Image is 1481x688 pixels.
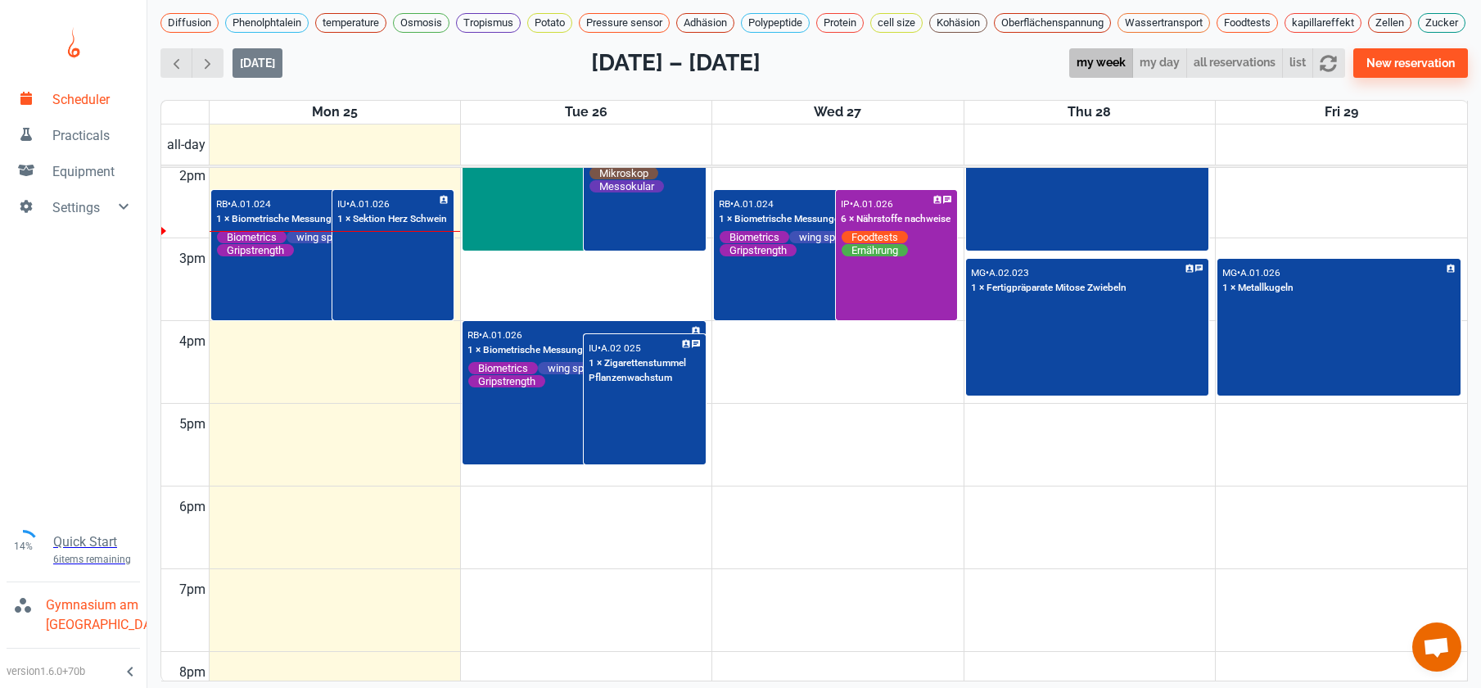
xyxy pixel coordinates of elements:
button: list [1282,48,1313,79]
span: Foodtests [842,230,908,244]
div: cell size [870,13,923,33]
a: August 28, 2025 [1064,101,1114,124]
div: Osmosis [393,13,449,33]
div: Protein [816,13,864,33]
span: Wassertransport [1118,15,1209,31]
a: Chat öffnen [1412,622,1461,672]
span: cell size [871,15,922,31]
div: temperature [315,13,386,33]
span: Gripstrength [468,374,545,388]
div: Potato [527,13,572,33]
span: Gripstrength [720,243,797,257]
div: Pressure sensor [579,13,670,33]
span: Phenolphtalein [226,15,308,31]
button: my week [1069,48,1133,79]
p: RB • [719,198,734,210]
div: kapillareffekt [1285,13,1361,33]
button: refresh [1312,48,1344,79]
p: 1 × Biometrische Messungen & Handkraft [216,212,396,227]
span: Adhäsion [677,15,734,31]
div: 5pm [176,404,209,445]
span: Ernährung [842,243,908,257]
h2: [DATE] – [DATE] [591,46,761,80]
div: Zellen [1368,13,1411,33]
span: Potato [528,15,571,31]
div: 6pm [176,487,209,527]
span: Protein [817,15,863,31]
button: all reservations [1186,48,1283,79]
span: Mikroskop [589,166,658,180]
span: all-day [164,135,209,155]
p: IP • [841,198,853,210]
p: A.01.026 [350,198,390,210]
div: Adhäsion [676,13,734,33]
a: August 25, 2025 [309,101,361,124]
div: Kohäsion [929,13,987,33]
div: 3pm [176,238,209,279]
a: August 27, 2025 [810,101,865,124]
p: RB • [467,329,482,341]
p: A.02.023 [989,267,1029,278]
div: Oberflächenspannung [994,13,1111,33]
p: A.02 025 [601,342,641,354]
p: 6 × Nährstoffe nachweise [841,212,950,227]
p: IU • [337,198,350,210]
div: Tropismus [456,13,521,33]
p: 1 × Fertigpräparate Mitose Zwiebeln [971,281,1127,296]
span: Tropismus [457,15,520,31]
div: Diffusion [160,13,219,33]
span: wing span [538,361,605,375]
p: 1 × Metallkugeln [1222,281,1294,296]
span: Zucker [1419,15,1465,31]
div: Zucker [1418,13,1465,33]
p: MG • [1222,267,1240,278]
a: August 26, 2025 [562,101,611,124]
div: Polypeptide [741,13,810,33]
span: Polypeptide [742,15,809,31]
span: Foodtests [1217,15,1277,31]
span: Gripstrength [217,243,294,257]
div: Foodtests [1217,13,1278,33]
span: Biometrics [720,230,789,244]
p: 1 × Biometrische Messungen & Handkraft [719,212,899,227]
span: Pressure sensor [580,15,669,31]
span: Zellen [1369,15,1411,31]
button: Previous week [160,48,192,79]
div: 4pm [176,321,209,362]
p: 1 × Biometrische Messungen & Handkraft [467,343,648,358]
div: 2pm [176,156,209,197]
button: New reservation [1353,48,1468,78]
p: A.01.026 [482,329,522,341]
div: Phenolphtalein [225,13,309,33]
span: Oberflächenspannung [995,15,1110,31]
p: 1 × Zigarettenstummel Pflanzenwachstum [589,356,700,386]
p: A.01.026 [1240,267,1280,278]
span: wing span [287,230,354,244]
span: Biometrics [468,361,538,375]
span: temperature [316,15,386,31]
p: MG • [971,267,989,278]
p: A.01.026 [853,198,893,210]
span: wing span [789,230,856,244]
button: [DATE] [233,48,282,78]
span: Osmosis [394,15,449,31]
span: kapillareffekt [1285,15,1361,31]
div: Wassertransport [1118,13,1210,33]
span: Messokular [589,179,664,193]
p: A.01.024 [231,198,271,210]
div: 7pm [176,569,209,610]
button: my day [1132,48,1187,79]
span: Kohäsion [930,15,987,31]
p: RB • [216,198,231,210]
button: Next week [192,48,224,79]
p: A.01.024 [734,198,774,210]
span: Diffusion [161,15,218,31]
a: August 29, 2025 [1321,101,1361,124]
span: Biometrics [217,230,287,244]
p: IU • [589,342,601,354]
p: 1 × Sektion Herz Schwein [337,212,447,227]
